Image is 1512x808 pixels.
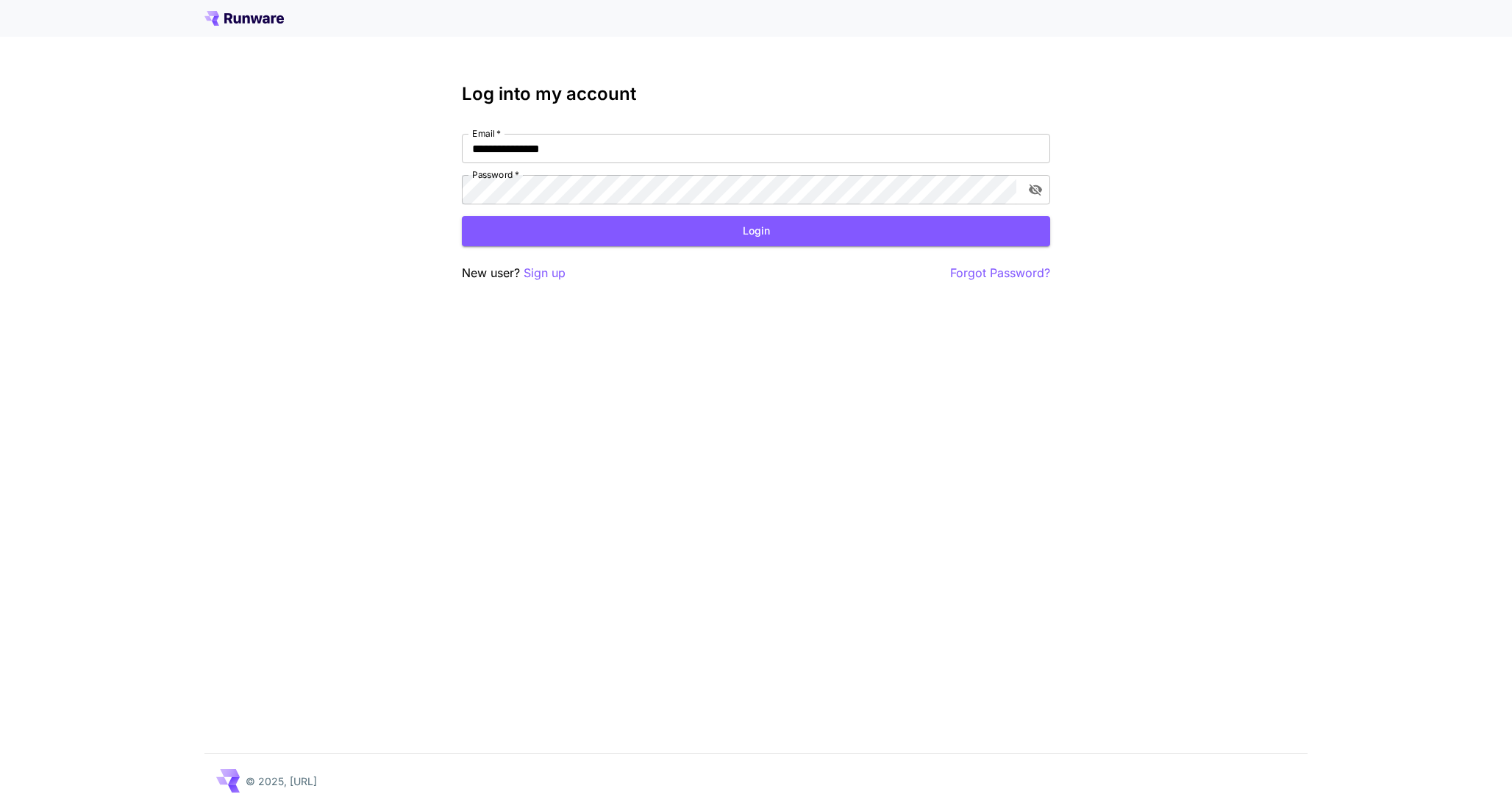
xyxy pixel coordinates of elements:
[472,127,501,140] label: Email
[462,264,566,282] p: New user?
[462,216,1050,246] button: Login
[524,264,566,282] button: Sign up
[950,264,1050,282] button: Forgot Password?
[472,168,519,181] label: Password
[462,84,1050,104] h3: Log into my account
[246,773,317,789] p: © 2025, [URL]
[1022,176,1049,203] button: toggle password visibility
